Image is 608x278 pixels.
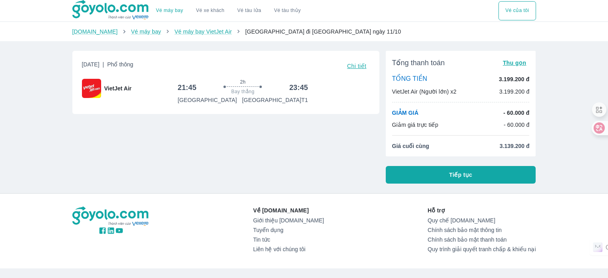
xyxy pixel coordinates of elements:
[150,1,307,20] div: choose transportation mode
[392,121,439,129] p: Giảm giá trực tiếp
[174,28,231,35] a: Vé máy bay VietJet Air
[253,246,324,252] a: Liên hệ với chúng tôi
[392,88,456,96] p: VietJet Air (Người lớn) x2
[503,60,526,66] span: Thu gọn
[267,1,307,20] button: Vé tàu thủy
[156,8,183,14] a: Vé máy bay
[231,1,268,20] a: Vé tàu lửa
[428,227,536,233] a: Chính sách bảo mật thông tin
[392,75,427,84] p: TỔNG TIỀN
[104,84,132,92] span: VietJet Air
[107,61,133,68] span: Phổ thông
[253,236,324,243] a: Tin tức
[253,217,324,224] a: Giới thiệu [DOMAIN_NAME]
[72,28,118,35] a: [DOMAIN_NAME]
[392,109,419,117] p: GIẢM GIÁ
[177,96,237,104] p: [GEOGRAPHIC_DATA]
[245,28,401,35] span: [GEOGRAPHIC_DATA] đi [GEOGRAPHIC_DATA] ngày 11/10
[82,60,134,72] span: [DATE]
[504,121,530,129] p: - 60.000 đ
[428,236,536,243] a: Chính sách bảo mật thanh toán
[240,79,245,85] span: 2h
[498,1,536,20] button: Vé của tôi
[499,75,529,83] p: 3.199.200 đ
[428,206,536,214] p: Hỗ trợ
[500,57,530,68] button: Thu gọn
[72,28,536,36] nav: breadcrumb
[242,96,308,104] p: [GEOGRAPHIC_DATA] T1
[500,142,530,150] span: 3.139.200 đ
[498,1,536,20] div: choose transportation mode
[503,109,529,117] p: - 60.000 đ
[499,88,530,96] p: 3.199.200 đ
[196,8,224,14] a: Vé xe khách
[177,83,196,92] h6: 21:45
[428,246,536,252] a: Quy trình giải quyết tranh chấp & khiếu nại
[386,166,536,184] button: Tiếp tục
[72,206,150,226] img: logo
[103,61,104,68] span: |
[449,171,472,179] span: Tiếp tục
[392,142,429,150] span: Giá cuối cùng
[347,63,366,69] span: Chi tiết
[289,83,308,92] h6: 23:45
[131,28,161,35] a: Vé máy bay
[392,58,445,68] span: Tổng thanh toán
[344,60,369,72] button: Chi tiết
[231,88,255,95] span: Bay thẳng
[428,217,536,224] a: Quy chế [DOMAIN_NAME]
[253,206,324,214] p: Về [DOMAIN_NAME]
[253,227,324,233] a: Tuyển dụng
